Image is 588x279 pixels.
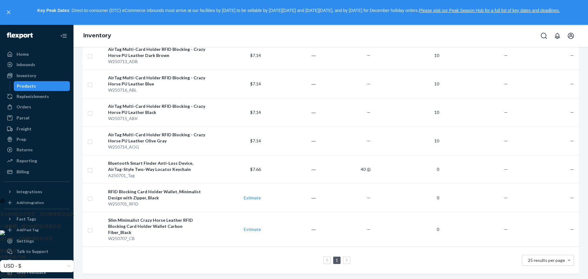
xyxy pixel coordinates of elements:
div: W250715_ABK [108,115,206,122]
span: — [367,81,371,86]
a: Reporting [4,156,70,166]
p: : Direct-to-consumer (DTC) eCommerce inbounds must arrive at our facilities by [DATE] to be sella... [15,6,582,16]
strong: Key Peak Dates [37,8,69,13]
span: — [504,138,508,143]
div: Bluetooth Smart Finder Anti-Loss Device, AirTag-Style Two-Way Locator Keychain [108,160,206,172]
span: — [504,167,508,172]
div: RFID Blocking Card Holder Wallet, Minimalist Design with Zipper, Black [108,189,206,201]
a: Prep [4,134,70,144]
td: 40 [318,155,373,184]
span: — [570,227,574,232]
td: ― [263,127,318,155]
div: Returns [17,147,33,153]
a: Page 1 is your current page [334,258,339,263]
div: Inbounds [17,62,35,68]
span: $7.14 [250,53,261,58]
img: Flexport logo [7,32,33,39]
div: AirTag Multi-Card Holder RFID Blocking - Crazy Horse PU Leather Dark Brown [108,46,206,58]
td: 0 [373,212,442,247]
a: Orders [4,102,70,112]
div: Orders [17,104,31,110]
div: Slim Minimalist Crazy Horse Leather RFID Blocking Card Holder Wallet Carbon Fiber_Black [108,217,206,236]
td: ― [263,41,318,70]
td: ― [263,155,318,184]
a: Estimate [244,227,261,232]
td: 10 [373,98,442,127]
a: Estimate [244,195,261,200]
span: — [570,81,574,86]
button: close, [6,9,12,15]
span: — [504,227,508,232]
div: Products [17,83,36,89]
button: Open account menu [565,30,577,42]
button: Open Search Box [538,30,550,42]
span: — [367,110,371,115]
a: Inventory [4,71,70,81]
span: — [367,138,371,143]
div: W250701_RFID [108,201,206,207]
span: — [570,138,574,143]
a: Please visit our Peak Season Hub for a full list of key dates and deadlines. [419,8,560,13]
a: Replenishments [4,92,70,101]
div: A250701_Tag [108,172,206,179]
td: ― [263,98,318,127]
span: 25 results per page [528,258,565,263]
span: — [504,81,508,86]
td: ― [263,70,318,98]
div: Home [17,51,29,57]
a: Billing [4,167,70,177]
div: W250714_AOG [108,144,206,150]
a: Returns [4,145,70,155]
div: W250707_CB [108,236,206,242]
a: Freight [4,124,70,134]
ol: breadcrumbs [78,27,116,45]
span: — [504,195,508,200]
span: — [570,53,574,58]
span: USD - $ [4,260,70,272]
div: Inventory [17,73,36,79]
a: Products [14,81,70,91]
td: ― [263,212,318,247]
div: W250713_ADB [108,58,206,65]
a: Home [4,49,70,59]
span: — [570,167,574,172]
div: W250716_ABL [108,87,206,93]
span: — [570,195,574,200]
div: Integrations [17,189,42,195]
td: 0 [373,184,442,212]
span: — [367,53,371,58]
div: Prep [17,136,26,142]
button: Integrations [4,187,70,197]
span: $7.14 [250,138,261,143]
span: — [504,110,508,115]
span: — [367,195,371,200]
td: 10 [373,127,442,155]
div: Freight [17,126,32,132]
button: Open notifications [551,30,563,42]
a: Parcel [4,113,70,123]
a: Inventory [83,32,111,39]
span: $7.14 [250,110,261,115]
div: AirTag Multi-Card Holder RFID Blocking - Crazy Horse PU Leather Blue [108,75,206,87]
span: $7.66 [250,167,261,172]
a: Inbounds [4,60,70,70]
div: Parcel [17,115,29,121]
div: AirTag Multi-Card Holder RFID Blocking - Crazy Horse PU Leather Black [108,103,206,115]
span: — [367,227,371,232]
span: — [504,53,508,58]
td: 10 [373,41,442,70]
td: ― [263,184,318,212]
span: $7.14 [250,81,261,86]
td: 0 [373,155,442,184]
div: Replenishments [17,93,49,100]
div: Billing [17,169,29,175]
span: — [570,110,574,115]
td: 10 [373,70,442,98]
div: Reporting [17,158,37,164]
button: Close Navigation [58,30,70,42]
div: AirTag Multi-Card Holder RFID Blocking - Crazy Horse PU Leather Olive Gray [108,132,206,144]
